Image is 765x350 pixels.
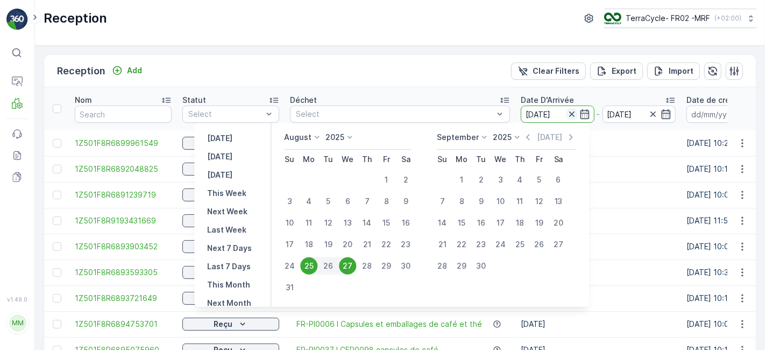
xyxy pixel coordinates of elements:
img: logo [6,9,28,30]
th: Thursday [357,150,377,169]
button: MM [6,305,28,341]
div: 5 [320,193,337,210]
a: 1Z501F8R6891239719 [75,190,172,200]
p: Clear Filters [533,66,579,76]
div: 8 [453,193,470,210]
p: Select [296,109,493,120]
a: 1Z501F8R6893593305 [75,267,172,278]
div: 28 [434,257,451,275]
div: 17 [492,214,509,232]
p: Reçu [214,319,233,330]
button: Add [108,64,146,77]
p: Date D'Arrivée [521,95,574,106]
button: Today [203,150,237,163]
th: Monday [452,150,471,169]
div: 1 [453,171,470,188]
a: 1Z501F8R6893903452 [75,241,172,252]
div: 29 [378,257,395,275]
p: Déchet [290,95,317,106]
p: Export [612,66,636,76]
th: Monday [299,150,318,169]
div: 23 [397,236,414,253]
div: 16 [472,214,490,232]
p: Date de création [686,95,749,106]
div: 30 [397,257,414,275]
p: Next Month [207,298,251,309]
div: 28 [358,257,376,275]
div: 3 [281,193,298,210]
div: 8 [378,193,395,210]
a: 1Z501F8R6893721649 [75,293,172,304]
div: 31 [281,279,298,296]
div: 6 [339,193,356,210]
div: 12 [530,193,548,210]
button: Next Week [203,205,252,218]
div: Toggle Row Selected [53,320,61,328]
button: Clear Filters [511,62,586,80]
th: Thursday [510,150,529,169]
p: Nom [75,95,92,106]
p: This Week [207,188,246,199]
button: Next 7 Days [203,242,256,255]
div: 26 [318,257,338,275]
button: Tomorrow [203,169,237,181]
div: 15 [378,214,395,232]
div: 9 [472,193,490,210]
div: 14 [434,214,451,232]
p: ( +02:00 ) [714,14,741,23]
div: 2 [472,171,490,188]
a: 1Z501F8R6892048825 [75,164,172,174]
p: [DATE] [207,133,232,144]
div: 27 [550,236,567,253]
div: Toggle Row Selected [53,165,61,173]
div: 21 [358,236,376,253]
div: 15 [453,214,470,232]
div: 30 [472,257,490,275]
th: Wednesday [338,150,357,169]
div: 6 [550,171,567,188]
div: 21 [434,236,451,253]
p: Select [188,109,263,120]
p: Next Week [207,206,247,217]
div: 4 [511,171,528,188]
div: MM [9,314,26,332]
th: Friday [377,150,396,169]
div: 22 [378,236,395,253]
div: 20 [550,214,567,232]
div: 4 [300,193,317,210]
div: Toggle Row Selected [53,294,61,303]
td: [DATE] [515,208,681,234]
button: Reçu [182,318,279,331]
td: [DATE] [515,130,681,156]
div: 22 [453,236,470,253]
a: FR-PI0006 I Capsules et emballages de café et thé [296,319,482,330]
button: Reçu [182,266,279,279]
p: Statut [182,95,206,106]
div: 25 [300,257,317,275]
a: 1Z501F8R9193431669 [75,215,172,226]
td: [DATE] [515,285,681,311]
td: [DATE] [515,234,681,260]
div: 9 [397,193,414,210]
div: 14 [358,214,376,232]
a: 1Z501F8R6899961549 [75,138,172,149]
div: 2 [397,171,414,188]
button: Last Week [203,223,251,236]
div: 7 [434,193,451,210]
a: 1Z501F8R6894753701 [75,319,172,330]
div: 13 [339,214,356,232]
th: Wednesday [491,150,510,169]
button: Reçu [182,240,279,253]
img: terracycle.png [604,12,621,24]
div: 11 [300,214,317,232]
div: 19 [320,236,337,253]
p: 2025 [493,132,512,143]
div: Toggle Row Selected [53,242,61,251]
p: Last 7 Days [207,261,251,272]
td: [DATE] [515,182,681,208]
button: Yesterday [203,132,237,145]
